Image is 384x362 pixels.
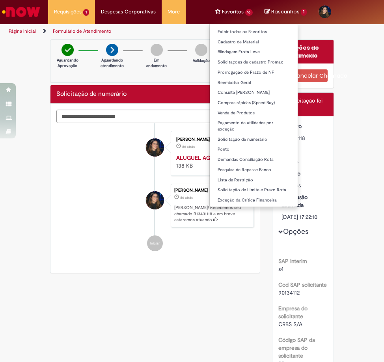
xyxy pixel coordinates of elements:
[278,258,307,265] b: SAP Interim
[101,58,124,69] p: Aguardando atendimento
[182,144,195,149] span: 8d atrás
[209,24,298,207] ul: Favoritos
[176,154,234,161] a: ALUGUEL AGOSTO.pdf
[278,69,328,82] button: Cancelar Chamado
[281,134,325,142] div: R13431118
[301,9,307,16] span: 1
[210,155,298,164] a: Demandas Conciliação Rota
[271,8,300,15] span: Rascunhos
[210,68,298,77] a: Prorrogação de Prazo de NF
[210,99,298,107] a: Compras rápidas (Speed Buy)
[180,195,193,200] span: 8d atrás
[56,123,254,259] ul: Histórico de tíquete
[276,122,331,130] dt: Número
[54,8,82,16] span: Requisições
[276,193,331,209] dt: Conclusão Estimada
[210,48,298,56] a: Blindagem Frota Leve
[83,9,89,16] span: 1
[56,91,127,98] h2: Solicitação de numerário Histórico de tíquete
[210,196,298,205] a: Exceção da Crítica Financeira
[146,191,164,209] div: Ana Clara Lopes Maciel
[168,8,180,16] span: More
[53,28,111,34] a: Formulário de Atendimento
[176,137,245,142] div: [PERSON_NAME]
[278,289,300,296] span: 90134112
[210,119,298,133] a: Pagamento de utilidades por exceção
[210,166,298,174] a: Pesquisa de Repasse Banco
[151,44,163,56] img: img-circle-grey.png
[278,321,302,328] span: CRBS S/A
[276,146,331,154] dt: Status
[278,281,327,288] b: Cod SAP solicitante
[210,176,298,185] a: Lista de Restrição
[265,8,307,15] a: No momento, sua lista de rascunhos tem 1 Itens
[9,28,36,34] a: Página inicial
[6,24,186,39] ul: Trilhas de página
[245,9,253,16] span: 16
[210,109,298,118] a: Venda de Produtos
[210,78,298,87] a: Reembolso Geral
[210,186,298,194] a: Solicitação de Limite e Prazo Rota
[57,58,78,69] p: Aguardando Aprovação
[278,305,308,320] b: Empresa do solicitante
[56,184,254,228] li: Ana Clara Lopes Maciel
[101,8,156,16] span: Despesas Corporativas
[146,138,164,157] div: Ana Clara Lopes Maciel
[174,188,249,193] div: [PERSON_NAME]
[195,44,207,56] img: img-circle-grey.png
[210,28,298,36] a: Exibir todos os Favoritos
[182,144,195,149] time: 20/08/2025 09:21:54
[210,145,298,154] a: Ponto
[176,154,245,170] div: 138 KB
[278,336,315,359] b: Código SAP da empresa do solicitante
[281,158,325,166] div: Aberto
[222,8,244,16] span: Favoritos
[210,135,298,144] a: Solicitação de numerário
[174,205,249,223] p: [PERSON_NAME]! Recebemos seu chamado R13431118 e em breve estaremos atuando.
[210,88,298,97] a: Consulta [PERSON_NAME]
[210,58,298,67] a: Solicitações de cadastro Promax
[278,97,322,112] span: Sua solicitação foi enviada
[1,4,41,20] img: ServiceNow
[276,170,331,177] dt: Criação
[180,195,193,200] time: 20/08/2025 09:22:06
[62,44,74,56] img: check-circle-green.png
[281,181,325,189] div: 20/08/2025 09:22:06
[146,58,167,69] p: Em andamento
[278,265,284,272] span: s4
[193,58,210,63] p: Validação
[281,213,325,221] div: [DATE] 17:22:10
[56,110,213,123] textarea: Digite sua mensagem aqui...
[272,40,334,63] div: Opções do Chamado
[106,44,118,56] img: arrow-next.png
[210,38,298,47] a: Cadastro de Material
